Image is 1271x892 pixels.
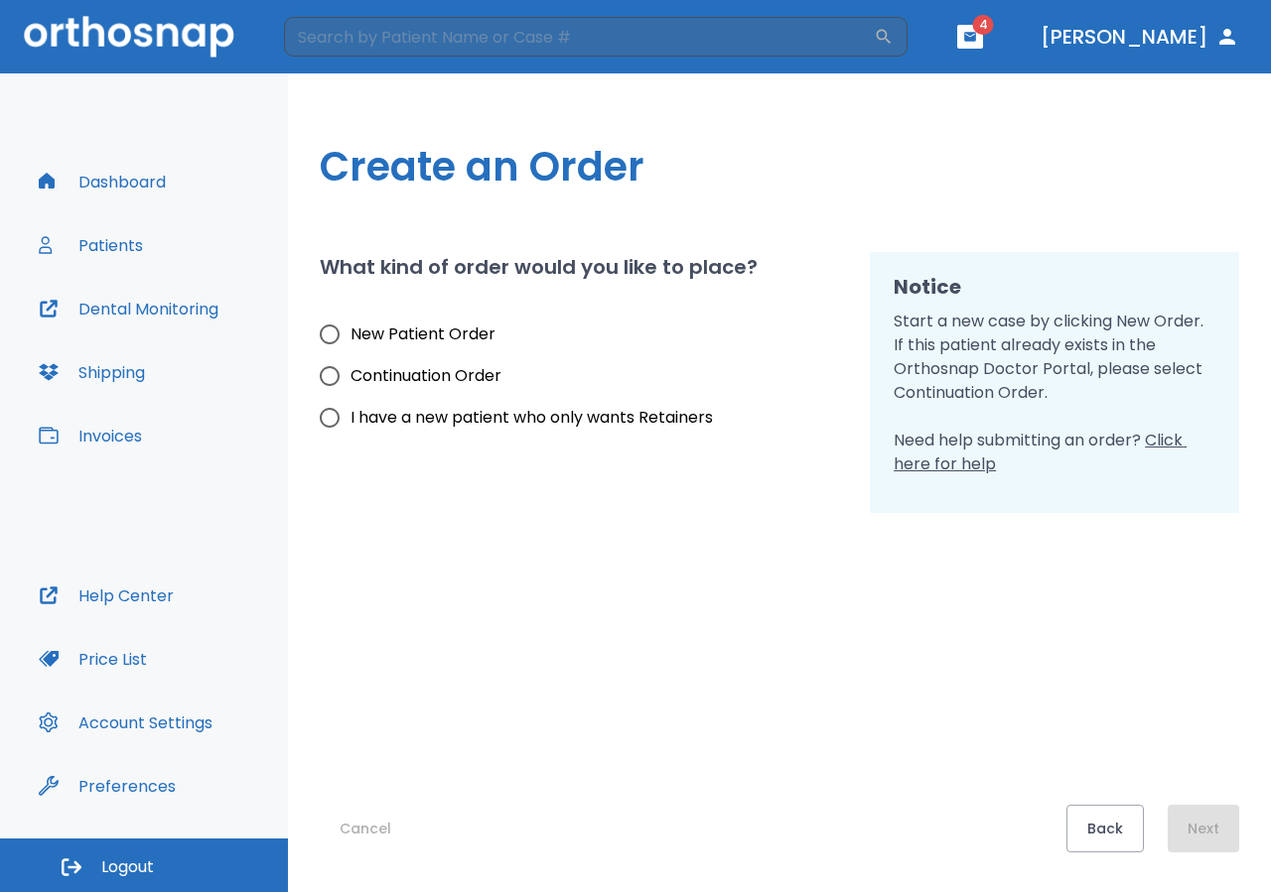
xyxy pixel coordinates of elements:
[27,762,188,810] button: Preferences
[24,16,234,57] img: Orthosnap
[351,322,495,346] span: New Patient Order
[351,364,501,388] span: Continuation Order
[27,572,186,619] button: Help Center
[713,409,731,427] div: Tooltip anchor
[27,221,155,269] button: Patients
[894,429,1187,475] span: Click here for help
[27,158,178,205] button: Dashboard
[320,137,1239,196] h1: Create an Order
[172,777,190,795] div: Tooltip anchor
[320,805,411,852] button: Cancel
[894,272,1215,302] h2: Notice
[27,635,159,683] button: Price List
[1033,19,1247,55] button: [PERSON_NAME]
[973,15,994,35] span: 4
[27,348,157,396] button: Shipping
[320,252,758,282] h2: What kind of order would you like to place?
[351,406,713,430] span: I have a new patient who only wants Retainers
[284,17,874,57] input: Search by Patient Name or Case #
[27,285,230,332] button: Dental Monitoring
[1066,805,1144,852] button: Back
[101,856,154,878] span: Logout
[894,310,1215,476] p: Start a new case by clicking New Order. If this patient already exists in the Orthosnap Doctor Po...
[27,412,154,459] button: Invoices
[27,699,224,746] button: Account Settings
